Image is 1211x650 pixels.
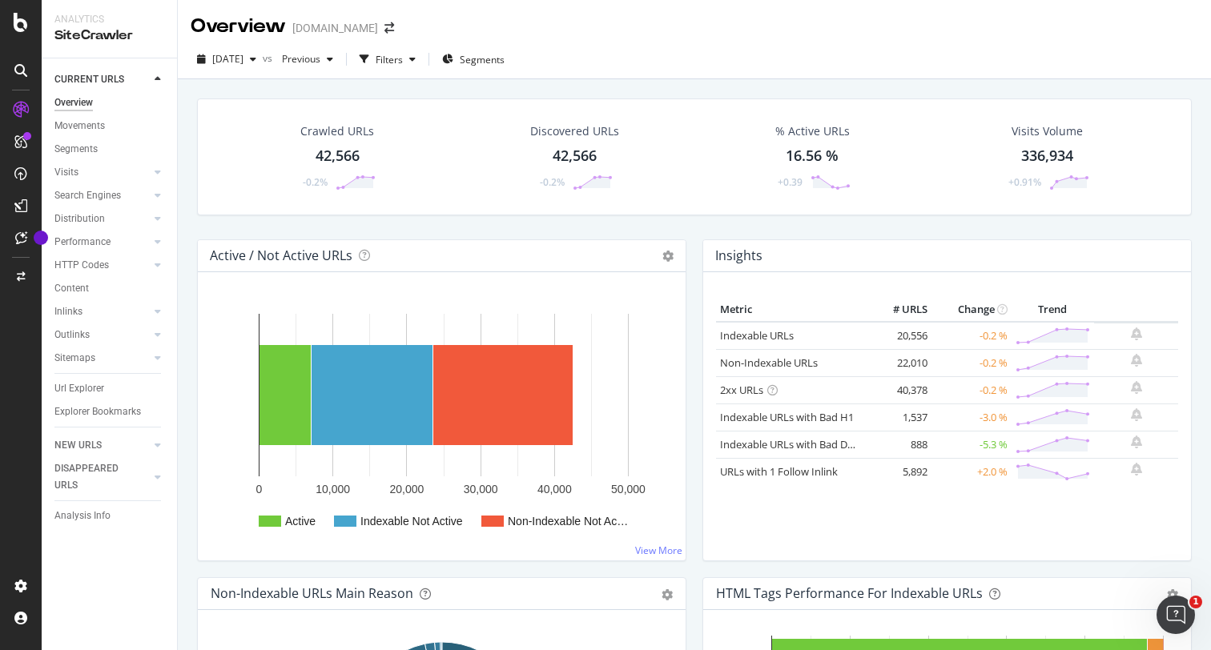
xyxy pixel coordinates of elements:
button: [DATE] [191,46,263,72]
a: Sitemaps [54,350,150,367]
text: 10,000 [316,483,350,496]
a: CURRENT URLS [54,71,150,88]
h4: Active / Not Active URLs [210,245,352,267]
a: URLs with 1 Follow Inlink [720,464,838,479]
div: -0.2% [303,175,328,189]
td: 888 [867,431,931,458]
td: 20,556 [867,322,931,350]
div: 42,566 [316,146,360,167]
a: Indexable URLs with Bad Description [720,437,895,451]
div: NEW URLS [54,437,102,454]
div: bell-plus [1131,435,1142,448]
div: Tooltip anchor [34,231,48,245]
text: Active [285,515,316,528]
text: Indexable Not Active [360,515,463,528]
a: Analysis Info [54,508,166,524]
svg: A chart. [211,298,673,548]
text: 0 [256,483,263,496]
a: Performance [54,234,150,251]
div: Discovered URLs [530,123,619,139]
div: bell-plus [1131,354,1142,367]
h4: Insights [715,245,762,267]
td: 22,010 [867,349,931,376]
a: Non-Indexable URLs [720,355,818,370]
span: Previous [276,52,320,66]
div: bell-plus [1131,381,1142,394]
text: Non-Indexable Not Ac… [508,515,628,528]
div: Crawled URLs [300,123,374,139]
td: 40,378 [867,376,931,403]
a: Overview [54,94,166,111]
a: 2xx URLs [720,383,763,397]
button: Filters [353,46,422,72]
a: Indexable URLs [720,328,794,343]
div: DISAPPEARED URLS [54,460,135,494]
a: Inlinks [54,303,150,320]
text: 40,000 [537,483,572,496]
td: -3.0 % [931,403,1012,431]
div: Search Engines [54,187,121,204]
div: Movements [54,118,105,134]
div: Distribution [54,211,105,227]
a: Segments [54,141,166,158]
div: Non-Indexable URLs Main Reason [211,585,413,601]
div: Filters [376,53,403,66]
button: Segments [436,46,511,72]
a: Content [54,280,166,297]
div: Segments [54,141,98,158]
div: 42,566 [553,146,597,167]
td: +2.0 % [931,458,1012,485]
div: gear [662,589,673,600]
td: 5,892 [867,458,931,485]
span: Segments [460,53,505,66]
div: -0.2% [540,175,565,189]
div: % Active URLs [775,123,850,139]
a: DISAPPEARED URLS [54,460,150,494]
a: Movements [54,118,166,134]
div: 336,934 [1021,146,1073,167]
div: Visits [54,164,78,181]
div: gear [1167,589,1178,600]
span: 2025 Sep. 28th [212,52,243,66]
a: View More [635,544,682,557]
div: bell-plus [1131,463,1142,475]
div: Performance [54,234,111,251]
th: # URLS [867,298,931,322]
td: -5.3 % [931,431,1012,458]
div: +0.39 [778,175,803,189]
div: CURRENT URLS [54,71,124,88]
i: Options [662,251,674,262]
div: [DOMAIN_NAME] [292,20,378,36]
th: Change [931,298,1012,322]
a: Indexable URLs with Bad H1 [720,410,854,424]
div: SiteCrawler [54,26,164,45]
div: bell-plus [1131,327,1142,340]
div: Explorer Bookmarks [54,403,141,420]
div: HTML Tags Performance for Indexable URLs [716,585,983,601]
span: 1 [1189,596,1202,608]
td: 1,537 [867,403,931,431]
div: Visits Volume [1012,123,1083,139]
div: Analysis Info [54,508,111,524]
text: 20,000 [389,483,424,496]
a: Outlinks [54,327,150,343]
div: Inlinks [54,303,82,320]
a: Url Explorer [54,380,166,397]
div: +0.91% [1008,175,1041,189]
div: 16.56 % [786,146,839,167]
div: Overview [191,13,286,40]
a: HTTP Codes [54,257,150,274]
div: bell-plus [1131,408,1142,421]
span: vs [263,51,276,65]
div: Analytics [54,13,164,26]
th: Metric [716,298,867,322]
div: Outlinks [54,327,90,343]
a: Search Engines [54,187,150,204]
a: Visits [54,164,150,181]
td: -0.2 % [931,322,1012,350]
text: 50,000 [611,483,646,496]
div: Overview [54,94,93,111]
div: Sitemaps [54,350,95,367]
div: arrow-right-arrow-left [384,22,394,34]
